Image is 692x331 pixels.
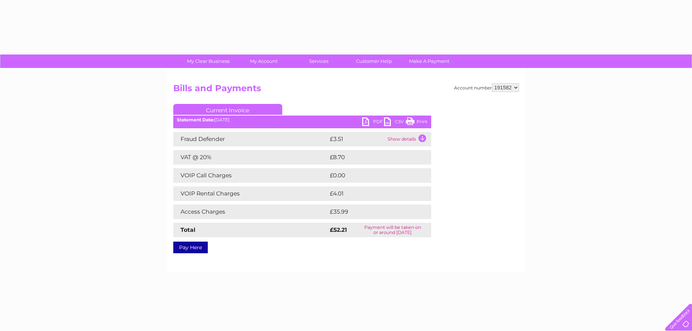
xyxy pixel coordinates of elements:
[454,83,519,92] div: Account number
[328,205,417,219] td: £35.99
[328,168,414,183] td: £0.00
[386,132,431,146] td: Show details
[177,117,214,122] b: Statement Date:
[384,117,406,128] a: CSV
[178,55,238,68] a: My Clear Business
[354,223,431,237] td: Payment will be taken on or around [DATE]
[328,186,413,201] td: £4.01
[181,226,195,233] strong: Total
[362,117,384,128] a: PDF
[289,55,349,68] a: Services
[173,242,208,253] a: Pay Here
[330,226,347,233] strong: £52.21
[173,83,519,97] h2: Bills and Payments
[173,168,328,183] td: VOIP Call Charges
[399,55,459,68] a: Make A Payment
[328,150,414,165] td: £8.70
[173,117,431,122] div: [DATE]
[173,205,328,219] td: Access Charges
[234,55,294,68] a: My Account
[328,132,386,146] td: £3.51
[173,150,328,165] td: VAT @ 20%
[344,55,404,68] a: Customer Help
[406,117,428,128] a: Print
[173,132,328,146] td: Fraud Defender
[173,186,328,201] td: VOIP Rental Charges
[173,104,282,115] a: Current Invoice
